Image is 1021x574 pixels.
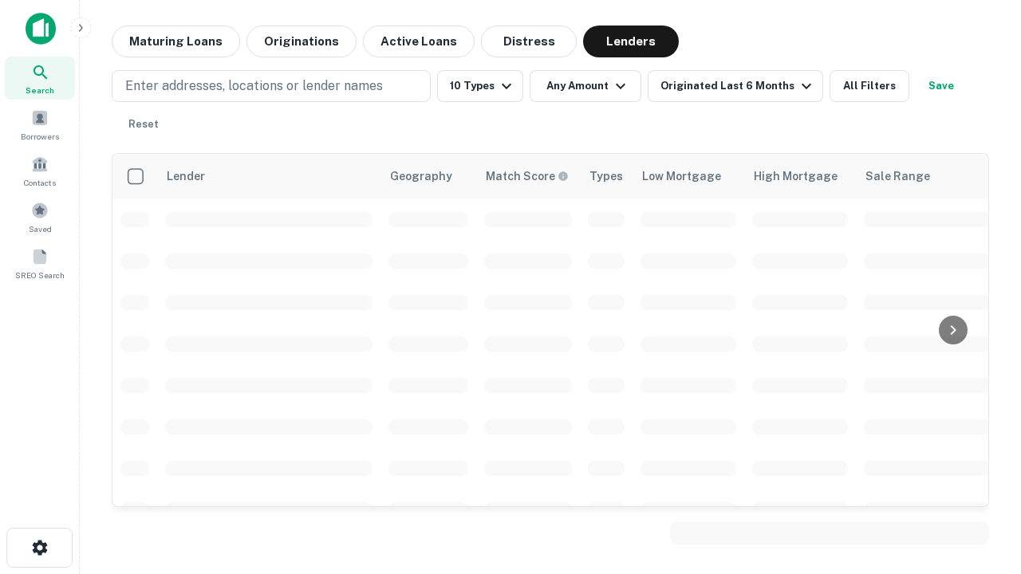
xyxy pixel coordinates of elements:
span: Contacts [24,176,56,189]
a: Saved [5,195,75,238]
button: Originated Last 6 Months [648,70,823,102]
th: Types [580,154,633,199]
a: SREO Search [5,242,75,285]
a: Contacts [5,149,75,192]
button: Active Loans [363,26,475,57]
div: Capitalize uses an advanced AI algorithm to match your search with the best lender. The match sco... [486,167,569,185]
button: 10 Types [437,70,523,102]
button: Any Amount [530,70,641,102]
a: Borrowers [5,103,75,146]
th: Low Mortgage [633,154,744,199]
iframe: Chat Widget [941,395,1021,472]
button: All Filters [830,70,909,102]
div: Low Mortgage [642,167,721,186]
span: Search [26,84,54,96]
div: Sale Range [865,167,930,186]
button: Maturing Loans [112,26,240,57]
div: Geography [390,167,452,186]
span: Saved [29,222,52,235]
div: High Mortgage [754,167,838,186]
a: Search [5,57,75,100]
th: Geography [380,154,476,199]
div: Originated Last 6 Months [660,77,816,96]
span: SREO Search [15,269,65,281]
div: Types [589,167,623,186]
button: Lenders [583,26,679,57]
button: Distress [481,26,577,57]
p: Enter addresses, locations or lender names [125,77,383,96]
button: Originations [246,26,357,57]
button: Enter addresses, locations or lender names [112,70,431,102]
h6: Match Score [486,167,566,185]
img: capitalize-icon.png [26,13,56,45]
th: High Mortgage [744,154,856,199]
div: Lender [167,167,205,186]
th: Sale Range [856,154,999,199]
th: Capitalize uses an advanced AI algorithm to match your search with the best lender. The match sco... [476,154,580,199]
span: Borrowers [21,130,59,143]
button: Reset [118,108,169,140]
button: Save your search to get updates of matches that match your search criteria. [916,70,967,102]
th: Lender [157,154,380,199]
